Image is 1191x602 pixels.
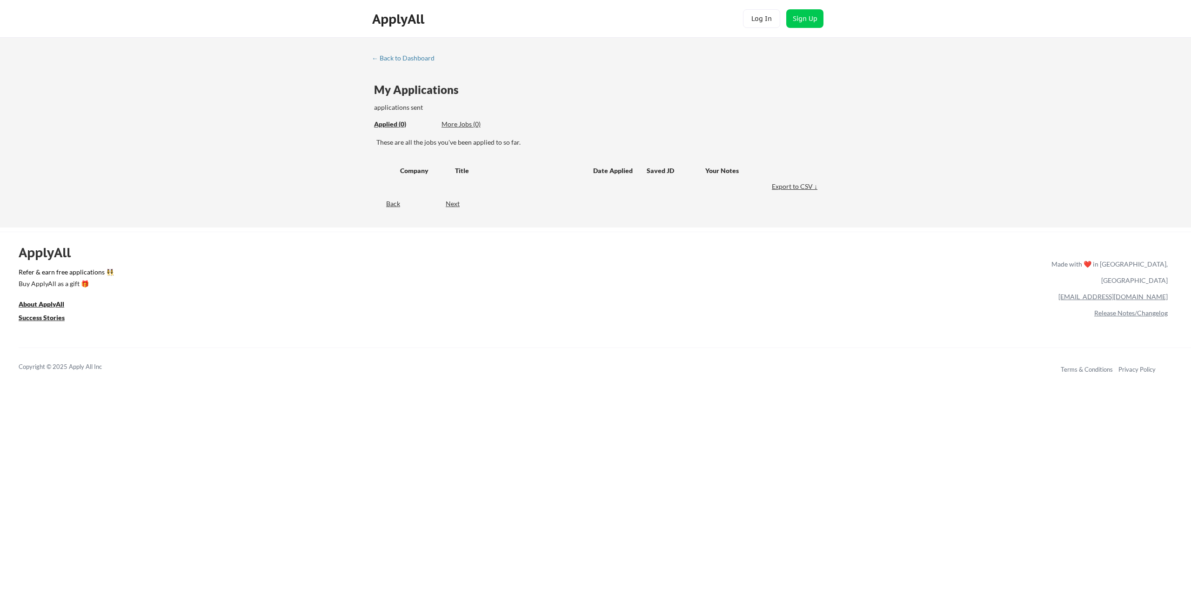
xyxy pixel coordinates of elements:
[1094,309,1168,317] a: Release Notes/Changelog
[647,162,705,179] div: Saved JD
[705,166,811,175] div: Your Notes
[19,281,112,287] div: Buy ApplyAll as a gift 🎁
[374,103,554,112] div: applications sent
[772,182,820,191] div: Export to CSV ↓
[19,245,81,261] div: ApplyAll
[19,314,65,321] u: Success Stories
[374,120,435,129] div: Applied (0)
[376,138,820,147] div: These are all the jobs you've been applied to so far.
[786,9,823,28] button: Sign Up
[19,362,126,372] div: Copyright © 2025 Apply All Inc
[19,313,77,324] a: Success Stories
[593,166,634,175] div: Date Applied
[442,120,510,129] div: More Jobs (0)
[19,299,77,311] a: About ApplyAll
[446,199,470,208] div: Next
[455,166,584,175] div: Title
[374,120,435,129] div: These are all the jobs you've been applied to so far.
[1058,293,1168,301] a: [EMAIL_ADDRESS][DOMAIN_NAME]
[372,55,442,61] div: ← Back to Dashboard
[19,269,857,279] a: Refer & earn free applications 👯‍♀️
[19,279,112,290] a: Buy ApplyAll as a gift 🎁
[372,199,400,208] div: Back
[1048,256,1168,288] div: Made with ❤️ in [GEOGRAPHIC_DATA], [GEOGRAPHIC_DATA]
[372,11,427,27] div: ApplyAll
[19,300,64,308] u: About ApplyAll
[372,54,442,64] a: ← Back to Dashboard
[374,84,466,95] div: My Applications
[1061,366,1113,373] a: Terms & Conditions
[400,166,447,175] div: Company
[442,120,510,129] div: These are job applications we think you'd be a good fit for, but couldn't apply you to automatica...
[743,9,780,28] button: Log In
[1118,366,1156,373] a: Privacy Policy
